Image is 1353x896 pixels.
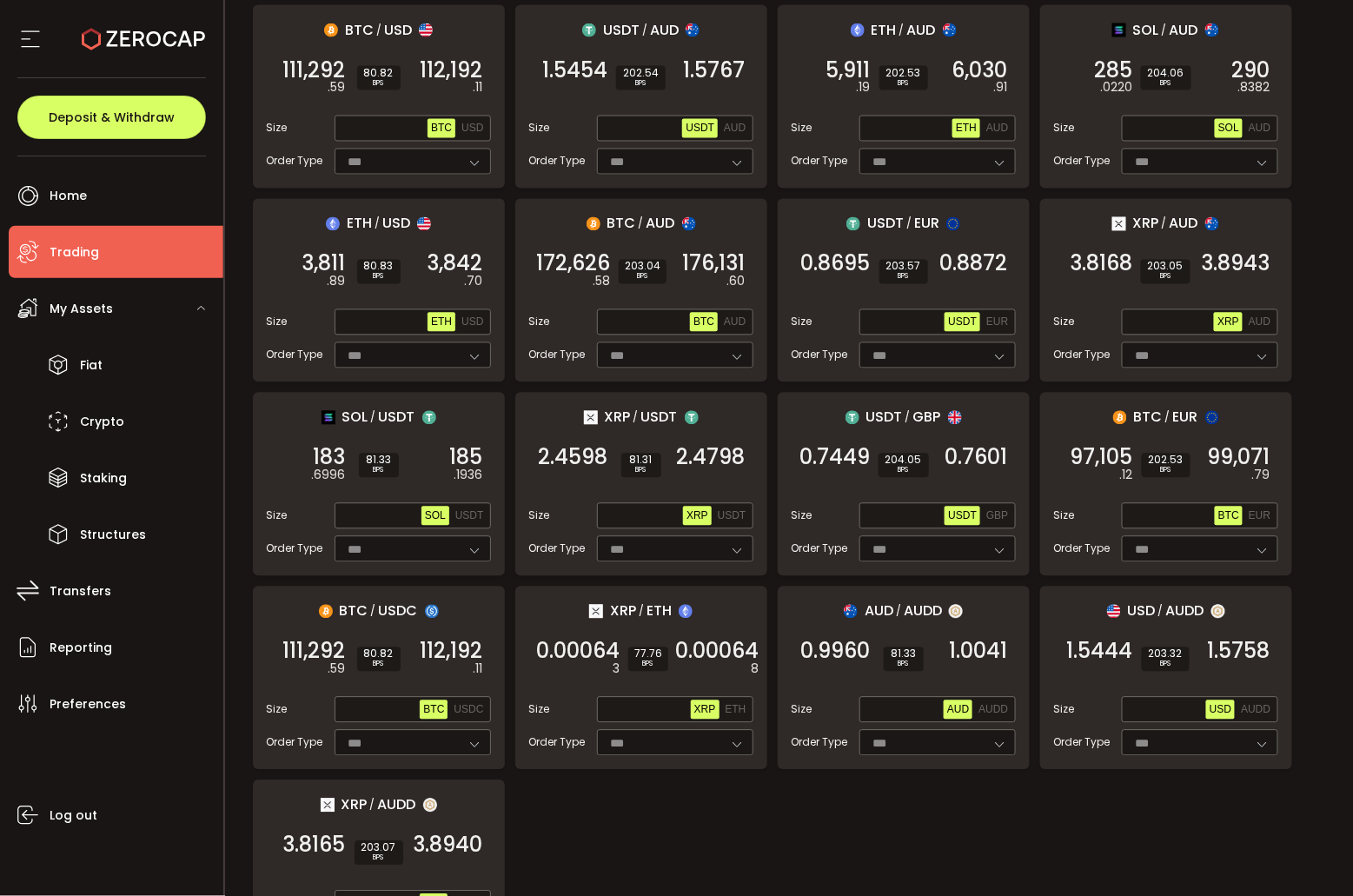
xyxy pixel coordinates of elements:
[605,407,631,428] span: XRP
[647,601,672,622] span: ETH
[1112,23,1126,37] img: sol_portfolio.png
[1217,316,1239,329] span: XRP
[376,23,381,38] em: /
[676,643,759,660] span: 0.00064
[949,605,963,619] img: zuPXiwguUFiBOIQyqLOiXsnnNitlx7q4LCwEbLHADjIpTka+Lip0HH8D0VTrd02z+wEAAAAASUVORK5CYII=
[50,296,113,322] span: My Assets
[905,410,911,426] em: /
[364,660,394,670] i: BPS
[321,799,335,813] img: xrp_portfolio.png
[945,507,980,526] button: USDT
[1054,348,1111,363] span: Order Type
[382,213,410,235] span: USD
[80,522,146,548] span: Structures
[844,605,858,619] img: aud_portfolio.svg
[420,700,448,720] button: BTC
[956,123,977,135] span: ETH
[945,313,980,332] button: USDT
[267,121,288,136] span: Size
[726,704,746,716] span: ETH
[983,119,1011,138] button: AUD
[623,78,659,89] i: BPS
[328,79,346,97] em: .59
[792,348,848,363] span: Order Type
[1054,508,1075,524] span: Size
[1134,407,1163,428] span: BTC
[414,837,483,854] span: 3.8940
[1148,262,1184,272] span: 203.05
[986,316,1008,329] span: EUR
[450,449,483,467] span: 185
[364,262,394,272] span: 80.83
[691,700,720,720] button: XRP
[720,119,749,138] button: AUD
[1241,704,1270,716] span: AUDD
[1149,660,1183,670] i: BPS
[1112,217,1126,231] img: xrp_portfolio.png
[792,541,848,557] span: Order Type
[1148,272,1184,282] i: BPS
[347,213,372,235] span: ETH
[642,23,647,38] em: /
[943,23,957,37] img: aud_portfolio.svg
[465,273,483,291] em: .70
[267,735,323,751] span: Order Type
[857,79,871,97] em: .19
[461,123,483,135] span: USD
[421,507,449,526] button: SOL
[1205,217,1219,231] img: aud_portfolio.svg
[851,23,865,37] img: eth_portfolio.svg
[906,216,912,232] em: /
[1162,23,1167,38] em: /
[886,68,921,78] span: 202.53
[364,78,394,89] i: BPS
[886,262,921,272] span: 203.57
[986,510,1008,522] span: GBP
[537,643,620,660] span: 0.00064
[1205,23,1219,37] img: aud_portfolio.svg
[80,353,103,378] span: Fiat
[683,507,712,526] button: XRP
[896,604,901,620] em: /
[635,660,661,670] i: BPS
[885,455,922,466] span: 204.05
[628,466,654,476] i: BPS
[693,316,714,329] span: BTC
[1208,449,1270,467] span: 99,071
[1054,154,1111,169] span: Order Type
[326,217,340,231] img: eth_portfolio.svg
[371,604,376,620] em: /
[361,853,396,864] i: BPS
[792,735,848,751] span: Order Type
[587,217,600,231] img: btc_portfolio.svg
[639,604,644,620] em: /
[904,601,942,622] span: AUDD
[686,23,700,37] img: aud_portfolio.svg
[589,605,603,619] img: xrp_portfolio.png
[724,123,746,135] span: AUD
[907,19,936,41] span: AUD
[267,541,323,557] span: Order Type
[952,119,980,138] button: ETH
[80,409,124,435] span: Crypto
[1205,411,1219,425] img: eur_portfolio.svg
[1071,256,1133,273] span: 3.8168
[885,466,922,476] i: BPS
[582,23,596,37] img: usdt_portfolio.svg
[1214,313,1243,332] button: XRP
[690,313,718,332] button: BTC
[1206,700,1235,720] button: USD
[1148,68,1184,78] span: 204.06
[1113,411,1127,425] img: btc_portfolio.svg
[371,410,376,426] em: /
[940,256,1008,273] span: 0.8872
[283,62,346,79] span: 111,292
[682,217,696,231] img: aud_portfolio.svg
[650,19,679,41] span: AUD
[283,643,346,660] span: 111,292
[846,217,860,231] img: usdt_portfolio.svg
[421,62,483,79] span: 112,192
[682,119,718,138] button: USDT
[322,411,335,425] img: sol_portfolio.png
[1249,123,1270,135] span: AUD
